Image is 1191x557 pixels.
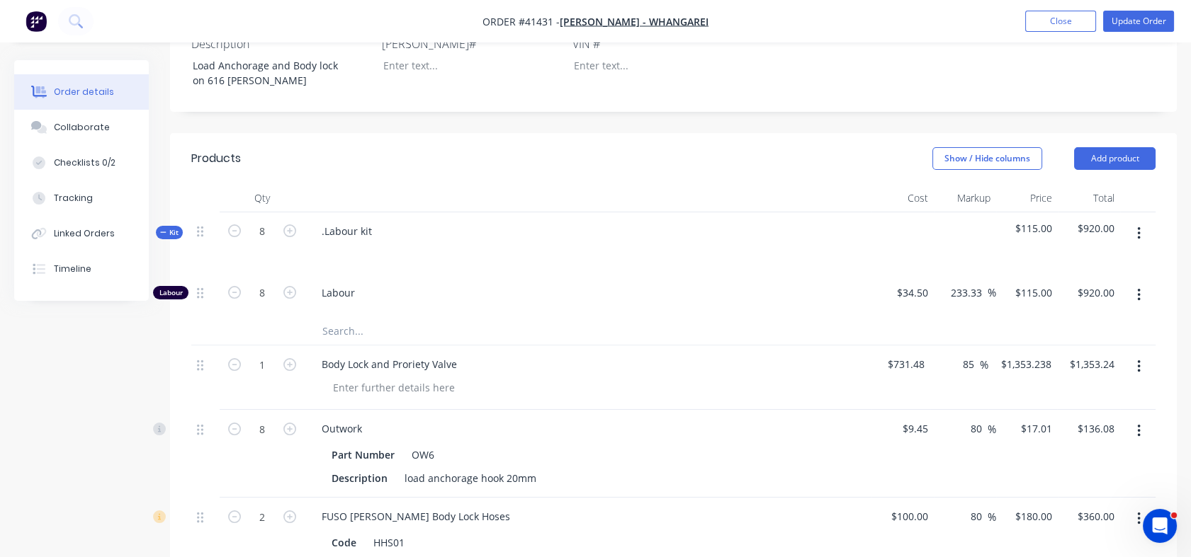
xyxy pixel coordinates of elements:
[181,55,359,91] div: Load Anchorage and Body lock on 616 [PERSON_NAME]
[560,15,709,28] a: [PERSON_NAME] - Whangarei
[1025,11,1096,32] button: Close
[406,444,440,465] div: OW6
[980,357,988,373] span: %
[54,121,110,134] div: Collaborate
[1074,147,1156,170] button: Add product
[26,11,47,32] img: Factory
[382,35,559,52] label: [PERSON_NAME]#
[14,216,149,251] button: Linked Orders
[191,150,241,167] div: Products
[1058,184,1120,212] div: Total
[326,444,400,465] div: Part Number
[871,184,934,212] div: Cost
[1143,509,1177,543] iframe: Intercom live chat
[326,532,362,553] div: Code
[310,354,468,374] div: Body Lock and Proriety Valve
[932,147,1042,170] button: Show / Hide columns
[988,421,996,437] span: %
[368,532,410,553] div: HHS01
[996,184,1059,212] div: Price
[310,506,521,527] div: FUSO [PERSON_NAME] Body Lock Hoses
[220,184,305,212] div: Qty
[14,180,149,216] button: Tracking
[54,192,93,205] div: Tracking
[1103,11,1174,32] button: Update Order
[160,227,179,238] span: Kit
[14,110,149,145] button: Collaborate
[482,15,560,28] span: Order #41431 -
[54,263,91,275] div: Timeline
[1002,221,1053,236] span: $115.00
[310,418,373,439] div: Outwork
[153,286,188,299] div: Labour
[399,468,542,488] div: load anchorage hook 20mm
[14,145,149,180] button: Checklists 0/2
[934,184,996,212] div: Markup
[326,468,393,488] div: Description
[14,74,149,110] button: Order details
[54,156,115,169] div: Checklists 0/2
[310,221,383,241] div: .Labour kit
[54,86,114,98] div: Order details
[322,285,866,300] span: Labour
[54,227,115,240] div: Linked Orders
[14,251,149,287] button: Timeline
[1063,221,1114,236] span: $920.00
[988,285,996,301] span: %
[191,35,368,52] label: Description
[322,316,605,345] input: Search...
[572,35,750,52] label: VIN #
[988,509,996,525] span: %
[156,226,183,239] div: Kit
